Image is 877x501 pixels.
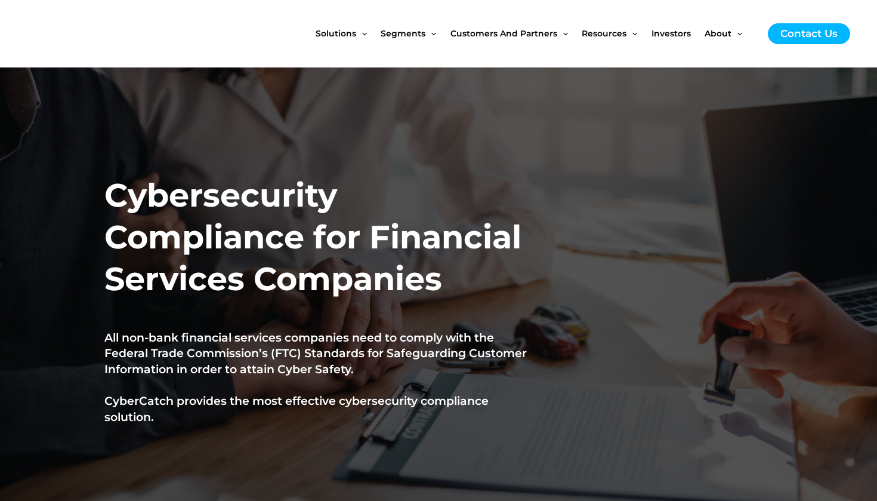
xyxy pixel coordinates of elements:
h1: All non-bank financial services companies need to comply with the Federal Trade Commission’s (FTC... [104,330,535,426]
a: Contact Us [768,23,850,44]
span: Menu Toggle [356,8,367,59]
span: Menu Toggle [557,8,568,59]
span: Menu Toggle [731,8,742,59]
span: Investors [651,8,691,59]
img: CyberCatch [21,9,164,59]
a: Investors [651,8,705,59]
span: Menu Toggle [425,8,436,59]
span: Resources [582,8,626,59]
span: About [705,8,731,59]
h2: Cybersecurity Compliance for Financial Services Companies [104,174,535,300]
span: Segments [381,8,425,59]
span: Menu Toggle [626,8,637,59]
nav: Site Navigation: New Main Menu [316,8,756,59]
span: Customers and Partners [450,8,557,59]
span: Solutions [316,8,356,59]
